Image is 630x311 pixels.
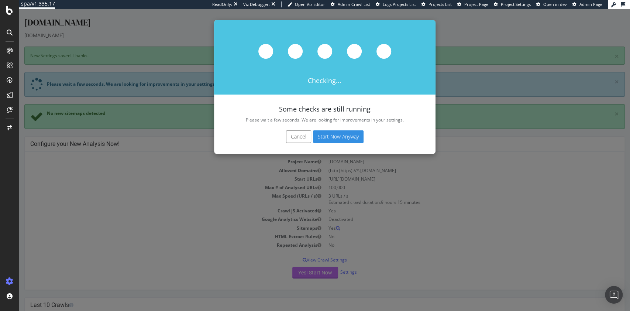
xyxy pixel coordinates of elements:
a: Admin Page [572,1,602,7]
span: Project Page [464,1,488,7]
h4: Some checks are still running [210,97,402,104]
div: Open Intercom Messenger [605,286,623,304]
span: Open Viz Editor [295,1,325,7]
span: Project Settings [501,1,531,7]
a: Open in dev [536,1,567,7]
div: ReadOnly: [212,1,232,7]
span: Logs Projects List [383,1,416,7]
span: Admin Crawl List [338,1,370,7]
a: Project Page [457,1,488,7]
a: Projects List [421,1,452,7]
span: Admin Page [579,1,602,7]
a: Admin Crawl List [331,1,370,7]
span: Projects List [428,1,452,7]
a: Logs Projects List [376,1,416,7]
button: Cancel [267,122,292,134]
div: Checking... [195,11,416,86]
a: Project Settings [494,1,531,7]
button: Start Now Anyway [294,122,344,134]
span: Open in dev [543,1,567,7]
div: Viz Debugger: [243,1,270,7]
p: Please wait a few seconds. We are looking for improvements in your settings. [210,108,402,114]
a: Open Viz Editor [288,1,325,7]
